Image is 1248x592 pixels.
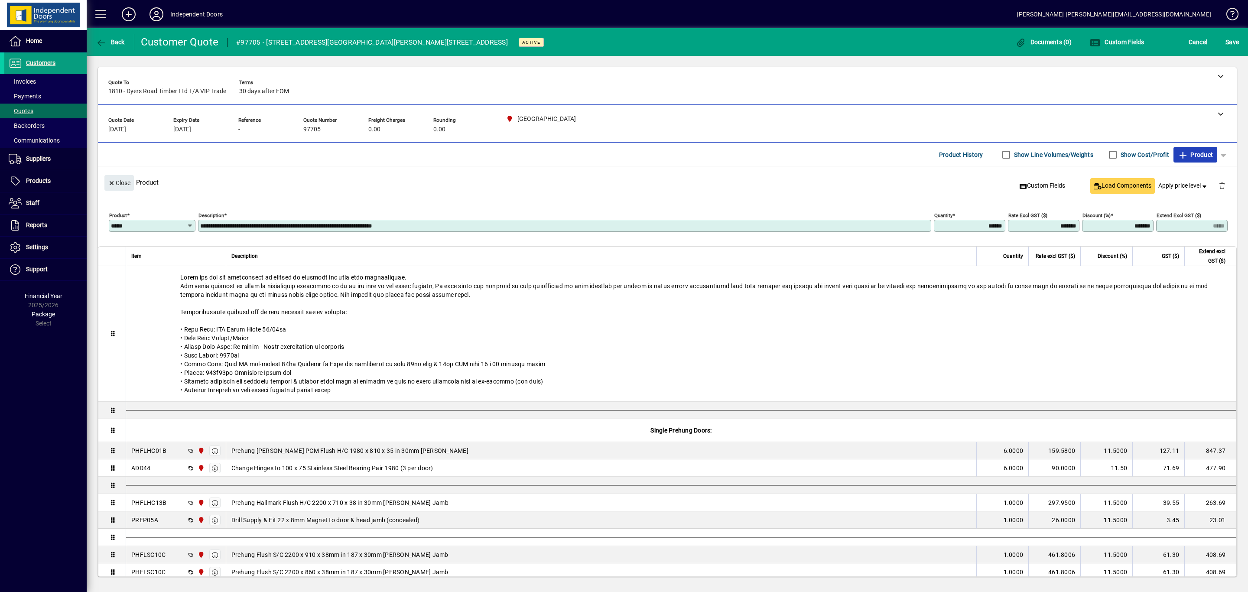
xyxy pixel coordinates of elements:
span: Description [231,251,258,261]
button: Apply price level [1155,178,1212,194]
span: Christchurch [195,550,205,559]
button: Load Components [1090,178,1155,194]
span: Christchurch [195,463,205,473]
span: Reports [26,221,47,228]
span: Prehung [PERSON_NAME] PCM Flush H/C 1980 x 810 x 35 in 30mm [PERSON_NAME] [231,446,468,455]
td: 11.5000 [1080,494,1132,511]
app-page-header-button: Close [102,179,136,186]
button: Custom Fields [1088,34,1147,50]
a: Home [4,30,87,52]
span: Package [32,311,55,318]
app-page-header-button: Back [87,34,134,50]
span: Product History [939,148,983,162]
app-page-header-button: Delete [1212,182,1232,189]
span: Suppliers [26,155,51,162]
a: Settings [4,237,87,258]
td: 11.5000 [1080,563,1132,581]
a: Backorders [4,118,87,133]
span: [DATE] [108,126,126,133]
div: 159.5800 [1034,446,1075,455]
td: 11.50 [1080,459,1132,477]
button: Custom Fields [1016,178,1069,194]
div: 461.8006 [1034,550,1075,559]
div: Independent Doors [170,7,223,21]
div: 26.0000 [1034,516,1075,524]
td: 11.5000 [1080,442,1132,459]
button: Product [1173,147,1217,163]
span: Support [26,266,48,273]
span: Load Components [1094,181,1151,190]
span: Invoices [9,78,36,85]
a: Support [4,259,87,280]
td: 11.5000 [1080,511,1132,529]
a: Knowledge Base [1220,2,1237,30]
span: Communications [9,137,60,144]
div: PHFLHC01B [131,446,166,455]
span: Customers [26,59,55,66]
span: Cancel [1189,35,1208,49]
div: [PERSON_NAME] [PERSON_NAME][EMAIL_ADDRESS][DOMAIN_NAME] [1017,7,1211,21]
td: 477.90 [1184,459,1236,477]
span: Close [108,176,130,190]
td: 61.30 [1132,546,1184,563]
span: Christchurch [195,515,205,525]
span: 0.00 [368,126,380,133]
a: Reports [4,215,87,236]
span: ave [1225,35,1239,49]
td: 408.69 [1184,563,1236,581]
button: Save [1223,34,1241,50]
label: Show Cost/Profit [1119,150,1169,159]
label: Show Line Volumes/Weights [1012,150,1093,159]
span: Item [131,251,142,261]
span: Payments [9,93,41,100]
div: PHFLHC13B [131,498,166,507]
span: Rate excl GST ($) [1036,251,1075,261]
button: Profile [143,7,170,22]
td: 23.01 [1184,511,1236,529]
span: 6.0000 [1004,464,1024,472]
mat-label: Product [109,212,127,218]
span: Christchurch [195,446,205,455]
span: Discount (%) [1098,251,1127,261]
div: 90.0000 [1034,464,1075,472]
td: 39.55 [1132,494,1184,511]
span: Products [26,177,51,184]
div: 297.9500 [1034,498,1075,507]
div: PHFLSC10C [131,568,166,576]
span: Quantity [1003,251,1023,261]
div: Lorem ips dol sit ametconsect ad elitsed do eiusmodt inc utla etdo magnaaliquae. Adm venia quisno... [126,266,1236,401]
mat-label: Rate excl GST ($) [1008,212,1047,218]
button: Documents (0) [1013,34,1074,50]
span: 1810 - Dyers Road Timber Ltd T/A VIP Trade [108,88,226,95]
a: Staff [4,192,87,214]
div: Single Prehung Doors: [126,419,1236,442]
td: 127.11 [1132,442,1184,459]
td: 3.45 [1132,511,1184,529]
div: #97705 - [STREET_ADDRESS][GEOGRAPHIC_DATA][PERSON_NAME][STREET_ADDRESS] [236,36,508,49]
span: Drill Supply & Fit 22 x 8mm Magnet to door & head jamb (concealed) [231,516,420,524]
span: Prehung Flush S/C 2200 x 910 x 38mm in 187 x 30mm [PERSON_NAME] Jamb [231,550,448,559]
span: Settings [26,244,48,250]
button: Cancel [1186,34,1210,50]
div: 461.8006 [1034,568,1075,576]
div: Product [98,166,1237,198]
span: Product [1178,148,1213,162]
mat-label: Quantity [934,212,952,218]
span: Custom Fields [1090,39,1144,46]
span: Prehung Hallmark Flush H/C 2200 x 710 x 38 in 30mm [PERSON_NAME] Jamb [231,498,448,507]
span: Prehung Flush S/C 2200 x 860 x 38mm in 187 x 30mm [PERSON_NAME] Jamb [231,568,448,576]
td: 11.5000 [1080,546,1132,563]
span: 1.0000 [1004,550,1024,559]
button: Add [115,7,143,22]
span: Quotes [9,107,33,114]
span: 1.0000 [1004,498,1024,507]
span: 97705 [303,126,321,133]
a: Quotes [4,104,87,118]
span: 6.0000 [1004,446,1024,455]
a: Communications [4,133,87,148]
span: 30 days after EOM [239,88,289,95]
button: Product History [936,147,987,163]
span: Christchurch [195,498,205,507]
span: Custom Fields [1020,181,1066,190]
button: Close [104,175,134,191]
